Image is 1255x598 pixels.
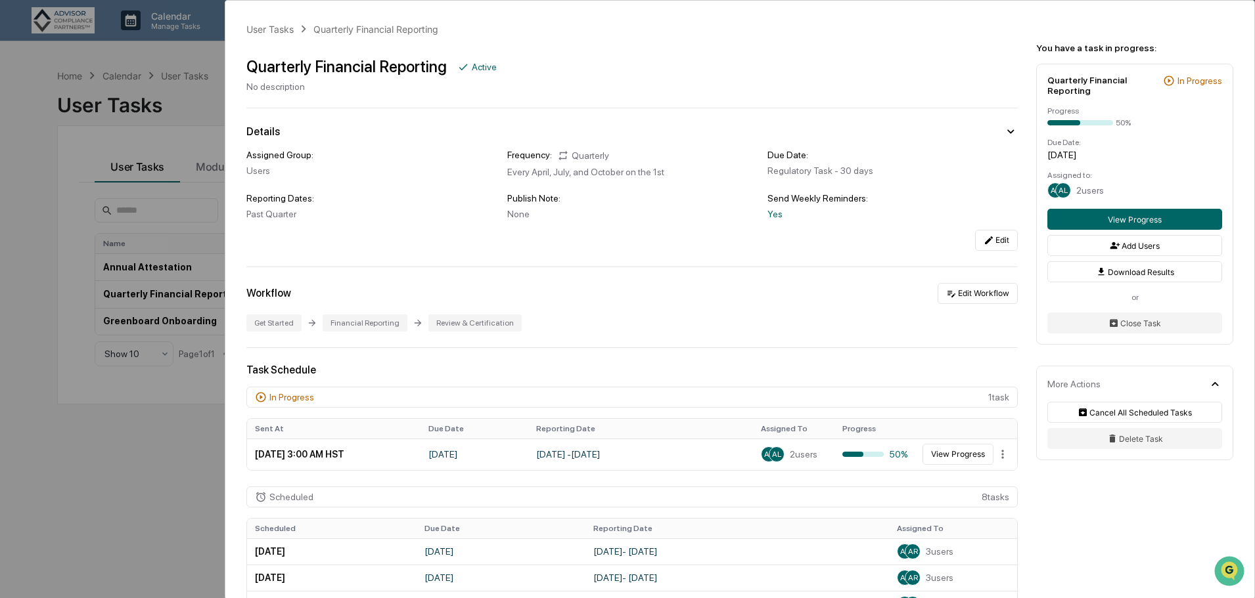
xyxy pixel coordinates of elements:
[269,392,314,402] div: In Progress
[1047,138,1222,147] div: Due Date:
[246,314,302,331] div: Get Started
[246,165,497,176] div: Users
[767,150,1018,160] div: Due Date:
[1047,171,1222,180] div: Assigned to:
[247,565,417,591] td: [DATE]
[926,572,953,583] span: 3 users
[908,573,918,582] span: AR
[938,283,1018,304] button: Edit Workflow
[585,565,889,591] td: [DATE] - [DATE]
[45,114,171,124] div: We're offline, we'll be back soon
[246,57,447,76] div: Quarterly Financial Reporting
[1047,379,1101,389] div: More Actions
[421,419,528,438] th: Due Date
[507,209,758,219] div: None
[108,165,163,179] span: Attestations
[842,449,908,459] div: 50%
[767,165,1018,176] div: Regulatory Task - 30 days
[528,419,753,438] th: Reporting Date
[926,546,953,557] span: 3 users
[1059,186,1068,195] span: AL
[1047,428,1222,449] button: Delete Task
[1047,312,1222,333] button: Close Task
[417,565,586,591] td: [DATE]
[246,287,291,299] div: Workflow
[507,193,758,203] div: Publish Note:
[767,209,1018,219] div: Yes
[772,450,781,459] span: AL
[764,450,774,459] span: AR
[247,519,417,538] th: Scheduled
[1036,43,1233,53] div: You have a task in progress:
[246,209,497,219] div: Past Quarter
[269,492,313,502] div: Scheduled
[13,28,239,49] p: How can we help?
[790,449,817,459] span: 2 users
[323,314,407,331] div: Financial Reporting
[246,125,280,138] div: Details
[753,419,834,438] th: Assigned To
[246,24,294,35] div: User Tasks
[246,193,497,203] div: Reporting Dates:
[247,538,417,565] td: [DATE]
[528,438,753,470] td: [DATE] - [DATE]
[313,24,438,35] div: Quarterly Financial Reporting
[1051,186,1061,195] span: AR
[26,190,83,203] span: Data Lookup
[247,438,421,470] td: [DATE] 3:00 AM HST
[585,538,889,565] td: [DATE] - [DATE]
[26,165,85,179] span: Preclearance
[585,519,889,538] th: Reporting Date
[95,167,106,177] div: 🗄️
[93,222,159,232] a: Powered byPylon
[1047,293,1222,302] div: or
[417,538,586,565] td: [DATE]
[428,314,522,331] div: Review & Certification
[8,160,90,184] a: 🖐️Preclearance
[507,167,758,177] div: Every April, July, and October on the 1st
[908,547,918,556] span: AR
[975,230,1018,251] button: Edit
[1047,402,1222,423] button: Cancel All Scheduled Tasks
[900,547,909,556] span: AL
[1047,235,1222,256] button: Add Users
[923,444,993,465] button: View Progress
[889,519,1017,538] th: Assigned To
[45,100,216,114] div: Start new chat
[1047,209,1222,230] button: View Progress
[767,193,1018,203] div: Send Weekly Reminders:
[246,486,1018,507] div: 8 task s
[834,419,916,438] th: Progress
[417,519,586,538] th: Due Date
[8,185,88,209] a: 🔎Data Lookup
[90,160,168,184] a: 🗄️Attestations
[1047,75,1158,96] div: Quarterly Financial Reporting
[1047,106,1222,116] div: Progress
[246,387,1018,408] div: 1 task
[246,81,497,92] div: No description
[1177,75,1222,86] div: In Progress
[557,150,609,161] div: Quarterly
[13,192,24,202] div: 🔎
[13,100,37,124] img: 1746055101610-c473b297-6a78-478c-a979-82029cc54cd1
[1076,185,1104,196] span: 2 users
[1213,555,1248,590] iframe: Open customer support
[131,223,159,232] span: Pylon
[246,150,497,160] div: Assigned Group:
[1116,118,1131,127] div: 50%
[13,167,24,177] div: 🖐️
[507,150,552,161] div: Frequency:
[472,62,497,72] div: Active
[223,104,239,120] button: Start new chat
[1047,261,1222,282] button: Download Results
[1047,150,1222,160] div: [DATE]
[421,438,528,470] td: [DATE]
[247,419,421,438] th: Sent At
[246,364,1018,376] div: Task Schedule
[900,573,909,582] span: AL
